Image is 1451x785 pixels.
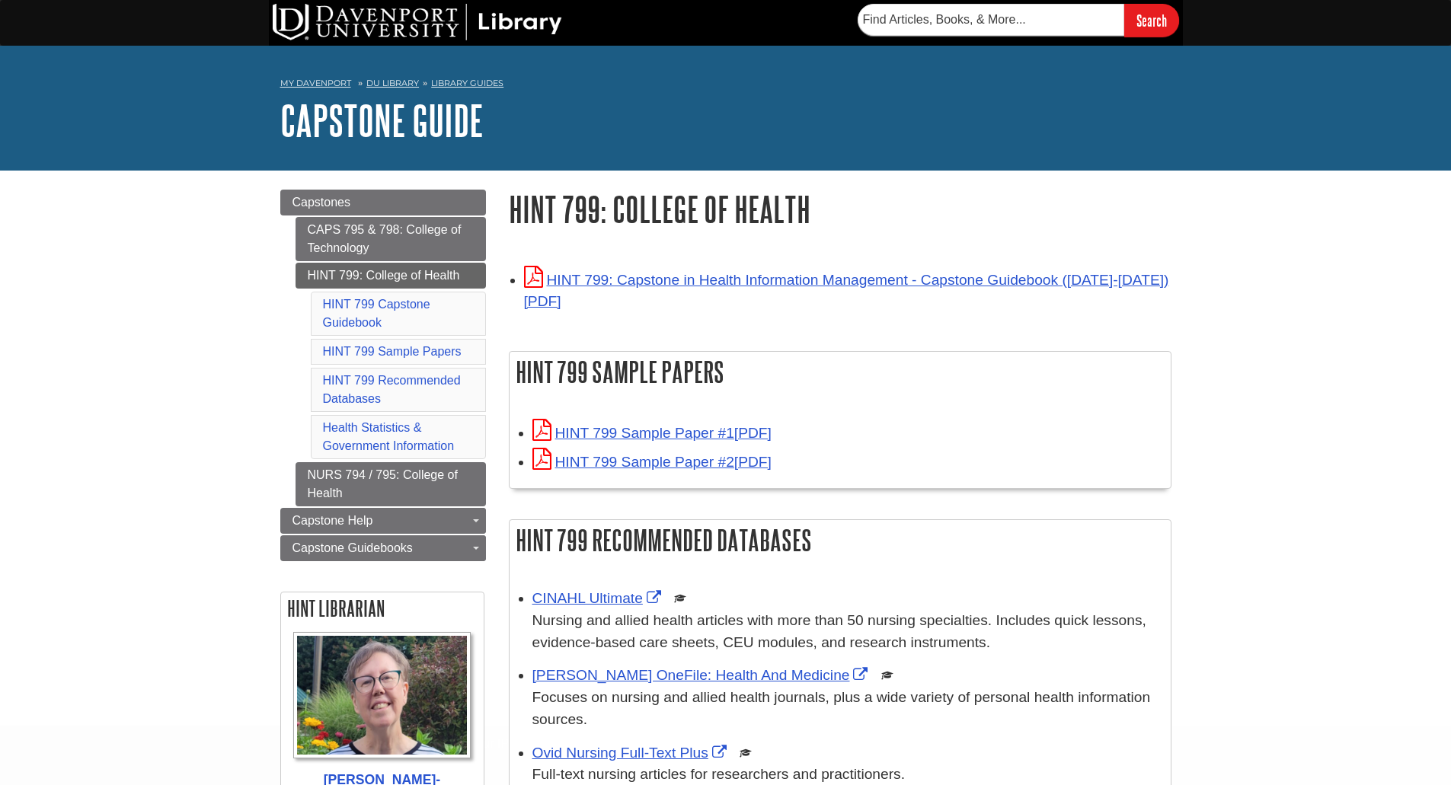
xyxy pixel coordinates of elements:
a: NURS 794 / 795: College of Health [296,462,486,506]
input: Search [1124,4,1179,37]
h2: HINT 799 Sample Papers [510,352,1171,392]
a: Library Guides [431,78,503,88]
a: DU Library [366,78,419,88]
form: Searches DU Library's articles, books, and more [858,4,1179,37]
img: Scholarly or Peer Reviewed [881,669,893,681]
a: My Davenport [280,77,351,90]
a: Link opens in new window [532,590,665,606]
p: Nursing and allied health articles with more than 50 nursing specialties. Includes quick lessons,... [532,610,1163,654]
p: Focuses on nursing and allied health journals, plus a wide variety of personal health information... [532,687,1163,731]
input: Find Articles, Books, & More... [858,4,1124,36]
h1: HINT 799: College of Health [509,190,1171,228]
a: Link opens in new window [532,745,730,761]
a: Health Statistics & Government Information [323,421,455,452]
a: HINT 799 Recommended Databases [323,374,461,405]
span: Capstone Guidebooks [292,541,413,554]
span: Capstone Help [292,514,373,527]
a: Capstone Help [280,508,486,534]
a: HINT 799: College of Health [296,263,486,289]
a: Link opens in new window [532,425,772,441]
img: Profile Photo [293,632,471,759]
a: Link opens in new window [524,272,1169,310]
span: Capstones [292,196,351,209]
a: HINT 799 Sample Papers [323,345,462,358]
img: DU Library [273,4,562,40]
a: CAPS 795 & 798: College of Technology [296,217,486,261]
img: Scholarly or Peer Reviewed [674,592,686,605]
nav: breadcrumb [280,73,1171,97]
a: Link opens in new window [532,454,772,470]
a: Capstone Guidebooks [280,535,486,561]
h2: HINT Librarian [281,592,484,624]
h2: HINT 799 Recommended Databases [510,520,1171,560]
a: Capstone Guide [280,97,484,144]
a: Link opens in new window [532,667,872,683]
a: HINT 799 Capstone Guidebook [323,298,430,329]
a: Capstones [280,190,486,215]
img: Scholarly or Peer Reviewed [740,747,752,759]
